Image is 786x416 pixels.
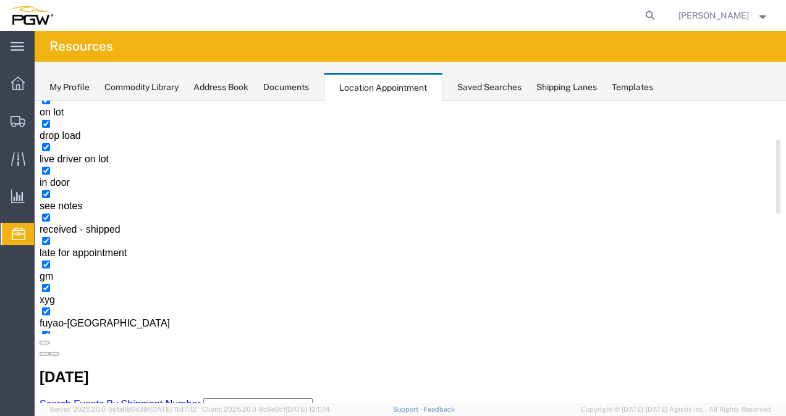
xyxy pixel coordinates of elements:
[49,406,196,413] span: Server: 2025.20.0-5efa686e39f
[9,6,53,25] img: logo
[678,8,769,23] button: [PERSON_NAME]
[423,406,455,413] a: Feedback
[612,81,653,94] div: Templates
[285,406,330,413] span: [DATE] 12:11:14
[49,81,90,94] div: My Profile
[35,101,786,403] iframe: FS Legacy Container
[5,298,169,309] a: Search Events By Shipment Number
[393,406,424,413] a: Support
[5,298,166,309] span: Search Events By Shipment Number
[536,81,597,94] div: Shipping Lanes
[678,9,749,22] span: Adrian Castro
[457,81,522,94] div: Saved Searches
[150,406,196,413] span: [DATE] 11:47:12
[581,404,771,415] span: Copyright © [DATE]-[DATE] Agistix Inc., All Rights Reserved
[263,81,309,94] div: Documents
[104,81,179,94] div: Commodity Library
[324,73,442,101] div: Location Appointment
[202,406,330,413] span: Client: 2025.20.0-8c6e0cf
[193,81,248,94] div: Address Book
[49,31,113,62] h4: Resources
